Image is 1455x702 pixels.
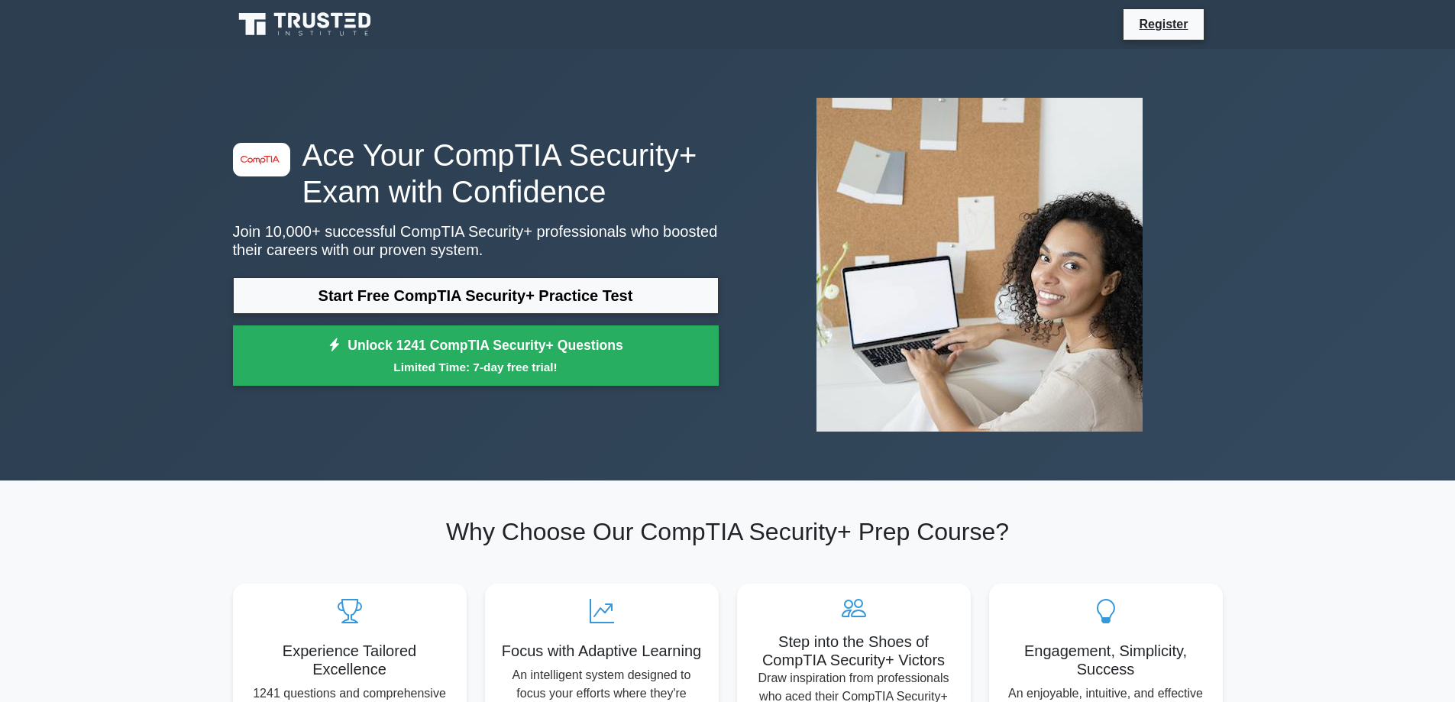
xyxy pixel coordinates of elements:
h5: Engagement, Simplicity, Success [1001,642,1211,678]
a: Register [1130,15,1197,34]
h5: Step into the Shoes of CompTIA Security+ Victors [749,632,959,669]
small: Limited Time: 7-day free trial! [252,358,700,376]
a: Start Free CompTIA Security+ Practice Test [233,277,719,314]
h2: Why Choose Our CompTIA Security+ Prep Course? [233,517,1223,546]
h5: Experience Tailored Excellence [245,642,454,678]
h1: Ace Your CompTIA Security+ Exam with Confidence [233,137,719,210]
h5: Focus with Adaptive Learning [497,642,706,660]
a: Unlock 1241 CompTIA Security+ QuestionsLimited Time: 7-day free trial! [233,325,719,387]
p: Join 10,000+ successful CompTIA Security+ professionals who boosted their careers with our proven... [233,222,719,259]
